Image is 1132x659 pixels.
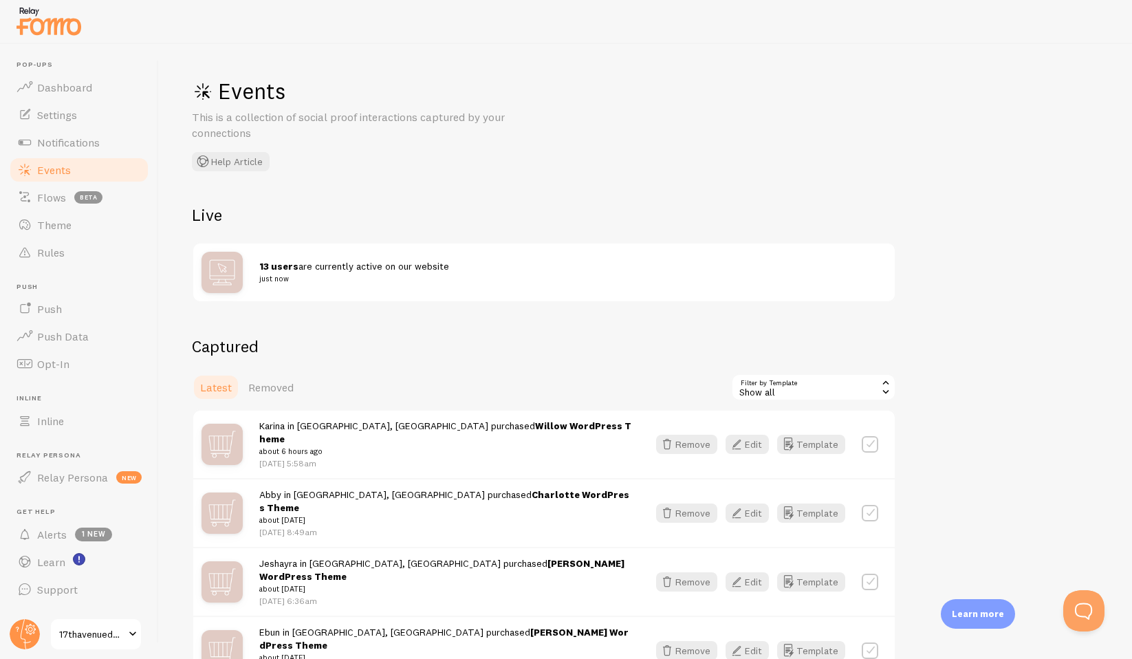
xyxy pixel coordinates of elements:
span: Learn [37,555,65,569]
a: Opt-In [8,350,150,378]
button: Template [777,435,845,454]
span: Alerts [37,528,67,541]
span: beta [74,191,102,204]
button: Template [777,572,845,592]
small: just now [259,272,870,285]
button: Edit [726,504,769,523]
a: [PERSON_NAME] WordPress Theme [259,557,624,583]
span: Push Data [37,329,89,343]
a: Events [8,156,150,184]
span: Theme [37,218,72,232]
a: Settings [8,101,150,129]
button: Edit [726,435,769,454]
img: fomo-relay-logo-orange.svg [14,3,83,39]
span: Relay Persona [17,451,150,460]
button: Help Article [192,152,270,171]
svg: <p>Watch New Feature Tutorials!</p> [73,553,85,565]
a: Edit [726,572,777,592]
span: Get Help [17,508,150,517]
img: mX0F4IvwRGqjVoppAqZG [202,493,243,534]
a: Rules [8,239,150,266]
a: Push [8,295,150,323]
p: Learn more [952,607,1004,620]
a: Charlotte WordPress Theme [259,488,629,514]
div: Show all [731,374,896,401]
span: 1 new [75,528,112,541]
a: Removed [240,374,302,401]
a: Edit [726,504,777,523]
span: new [116,471,142,484]
span: Karina in [GEOGRAPHIC_DATA], [GEOGRAPHIC_DATA] purchased [259,420,631,458]
a: Edit [726,435,777,454]
span: Flows [37,191,66,204]
button: Remove [656,572,717,592]
button: Edit [726,572,769,592]
small: about [DATE] [259,583,631,595]
a: Notifications [8,129,150,156]
h2: Live [192,204,896,226]
p: [DATE] 5:58am [259,457,631,469]
a: Relay Persona new [8,464,150,491]
h2: Captured [192,336,896,357]
span: Pop-ups [17,61,150,69]
p: This is a collection of social proof interactions captured by your connections [192,109,522,141]
span: Events [37,163,71,177]
a: Inline [8,407,150,435]
button: Remove [656,504,717,523]
img: mX0F4IvwRGqjVoppAqZG [202,561,243,603]
a: Dashboard [8,74,150,101]
div: Learn more [941,599,1015,629]
a: Learn [8,548,150,576]
small: about [DATE] [259,514,631,526]
span: Support [37,583,78,596]
iframe: Help Scout Beacon - Open [1063,590,1104,631]
span: Notifications [37,136,100,149]
a: Theme [8,211,150,239]
button: Template [777,504,845,523]
a: Latest [192,374,240,401]
span: Opt-In [37,357,69,371]
h1: Events [192,77,605,105]
span: Latest [200,380,232,394]
span: Removed [248,380,294,394]
span: are currently active on our website [259,260,870,285]
span: Dashboard [37,80,92,94]
a: Flows beta [8,184,150,211]
button: Remove [656,435,717,454]
p: [DATE] 8:49am [259,526,631,538]
a: Willow WordPress Theme [259,420,631,445]
span: Jeshayra in [GEOGRAPHIC_DATA], [GEOGRAPHIC_DATA] purchased [259,557,631,596]
span: Rules [37,246,65,259]
span: 17thavenuedesigns [59,626,124,642]
small: about 6 hours ago [259,445,631,457]
strong: 13 users [259,260,298,272]
span: Relay Persona [37,471,108,484]
img: mX0F4IvwRGqjVoppAqZG [202,424,243,465]
span: Settings [37,108,77,122]
span: Abby in [GEOGRAPHIC_DATA], [GEOGRAPHIC_DATA] purchased [259,488,631,527]
span: Inline [37,414,64,428]
a: Alerts 1 new [8,521,150,548]
a: Support [8,576,150,603]
img: bo9btcNLRnCUU1uKyLgF [202,252,243,293]
span: Push [37,302,62,316]
span: Push [17,283,150,292]
a: 17thavenuedesigns [50,618,142,651]
a: [PERSON_NAME] WordPress Theme [259,626,629,651]
span: Inline [17,394,150,403]
p: [DATE] 6:36am [259,595,631,607]
a: Push Data [8,323,150,350]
